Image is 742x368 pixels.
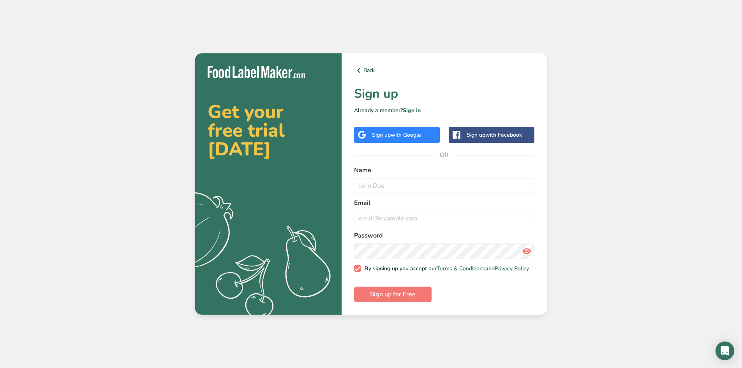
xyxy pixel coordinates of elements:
[403,107,421,114] a: Sign in
[361,265,529,272] span: By signing up you accept our and
[354,198,534,208] label: Email
[354,166,534,175] label: Name
[716,342,734,360] div: Open Intercom Messenger
[354,231,534,240] label: Password
[485,131,522,139] span: with Facebook
[354,178,534,194] input: John Doe
[354,287,432,302] button: Sign up for Free
[372,131,421,139] div: Sign up
[354,106,534,114] p: Already a member?
[495,265,529,272] a: Privacy Policy
[433,143,456,167] span: OR
[391,131,421,139] span: with Google
[354,211,534,226] input: email@example.com
[354,66,534,75] a: Back
[208,102,329,158] h2: Get your free trial [DATE]
[437,265,485,272] a: Terms & Conditions
[467,131,522,139] div: Sign up
[370,290,416,299] span: Sign up for Free
[208,66,305,79] img: Food Label Maker
[354,85,534,103] h1: Sign up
